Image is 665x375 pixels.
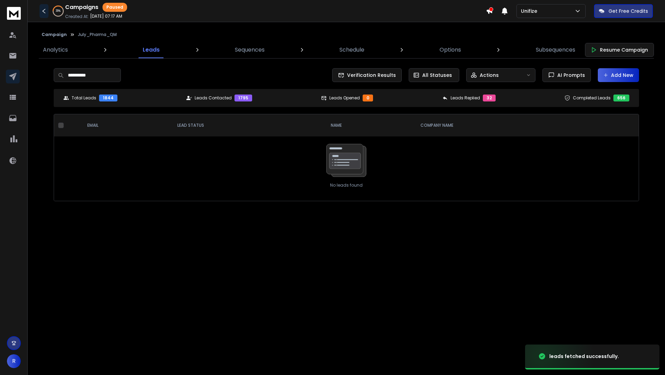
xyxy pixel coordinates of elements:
span: Verification Results [344,72,396,79]
p: Schedule [339,46,364,54]
p: Analytics [43,46,68,54]
p: Leads Replied [451,95,480,101]
button: Resume Campaign [585,43,654,57]
a: Subsequences [532,42,579,58]
p: Unifize [521,8,540,15]
button: R [7,354,21,368]
p: Total Leads [72,95,96,101]
button: Verification Results [332,68,402,82]
p: Leads [143,46,160,54]
div: 1844 [99,95,117,101]
a: Sequences [231,42,269,58]
a: Leads [139,42,164,58]
p: 39 % [56,9,61,13]
h1: Campaigns [65,3,98,11]
p: Completed Leads [573,95,611,101]
p: Actions [480,72,499,79]
a: Analytics [39,42,72,58]
th: NAME [325,114,415,136]
p: July_Pharma_QM [78,32,117,37]
p: Options [440,46,461,54]
th: EMAIL [82,114,172,136]
th: LEAD STATUS [172,114,325,136]
div: 656 [613,95,629,101]
th: Company Name [415,114,594,136]
a: Schedule [335,42,369,58]
p: Leads Contacted [195,95,232,101]
span: AI Prompts [555,72,585,79]
button: Add New [598,68,639,82]
button: AI Prompts [542,68,591,82]
button: Get Free Credits [594,4,653,18]
div: 32 [483,95,496,101]
p: Subsequences [536,46,575,54]
div: 0 [363,95,373,101]
p: Created At: [65,14,89,19]
p: Leads Opened [329,95,360,101]
p: No leads found [330,182,363,188]
p: [DATE] 07:17 AM [90,14,122,19]
p: Sequences [235,46,265,54]
div: 1795 [234,95,252,101]
img: logo [7,7,21,20]
div: Paused [103,3,127,12]
p: All Statuses [422,72,452,79]
p: Get Free Credits [609,8,648,15]
div: leads fetched successfully. [549,353,619,360]
button: Campaign [42,32,67,37]
a: Options [435,42,465,58]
